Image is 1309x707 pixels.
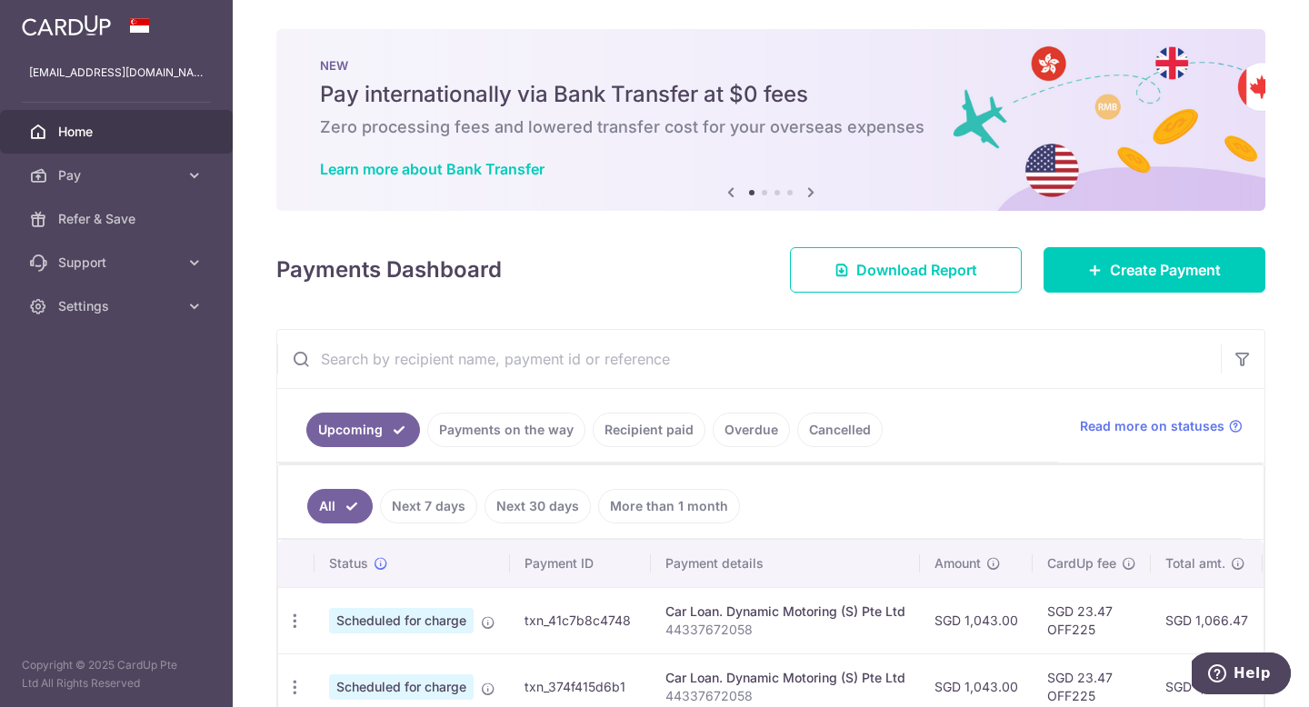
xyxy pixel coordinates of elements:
[665,669,905,687] div: Car Loan. Dynamic Motoring (S) Pte Ltd
[307,489,373,523] a: All
[58,254,178,272] span: Support
[510,540,651,587] th: Payment ID
[320,58,1222,73] p: NEW
[320,160,545,178] a: Learn more about Bank Transfer
[934,554,981,573] span: Amount
[329,554,368,573] span: Status
[306,413,420,447] a: Upcoming
[29,64,204,82] p: [EMAIL_ADDRESS][DOMAIN_NAME]
[1033,587,1151,653] td: SGD 23.47 OFF225
[790,247,1022,293] a: Download Report
[1165,554,1225,573] span: Total amt.
[856,259,977,281] span: Download Report
[277,330,1221,388] input: Search by recipient name, payment id or reference
[380,489,477,523] a: Next 7 days
[593,413,705,447] a: Recipient paid
[1047,554,1116,573] span: CardUp fee
[42,13,79,29] span: Help
[713,413,790,447] a: Overdue
[1151,587,1263,653] td: SGD 1,066.47
[427,413,585,447] a: Payments on the way
[1080,417,1224,435] span: Read more on statuses
[598,489,740,523] a: More than 1 month
[329,608,474,633] span: Scheduled for charge
[320,116,1222,138] h6: Zero processing fees and lowered transfer cost for your overseas expenses
[651,540,920,587] th: Payment details
[22,15,111,36] img: CardUp
[665,602,905,621] div: Car Loan. Dynamic Motoring (S) Pte Ltd
[58,210,178,228] span: Refer & Save
[58,123,178,141] span: Home
[1080,417,1243,435] a: Read more on statuses
[320,80,1222,109] h5: Pay internationally via Bank Transfer at $0 fees
[510,587,651,653] td: txn_41c7b8c4748
[1192,652,1291,698] iframe: Opens a widget where you can find more information
[485,489,591,523] a: Next 30 days
[276,29,1265,211] img: Bank transfer banner
[920,587,1033,653] td: SGD 1,043.00
[1044,247,1265,293] a: Create Payment
[58,297,178,315] span: Settings
[1110,259,1221,281] span: Create Payment
[665,621,905,639] p: 44337672058
[58,166,178,184] span: Pay
[276,254,502,286] h4: Payments Dashboard
[665,687,905,705] p: 44337672058
[797,413,883,447] a: Cancelled
[329,674,474,700] span: Scheduled for charge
